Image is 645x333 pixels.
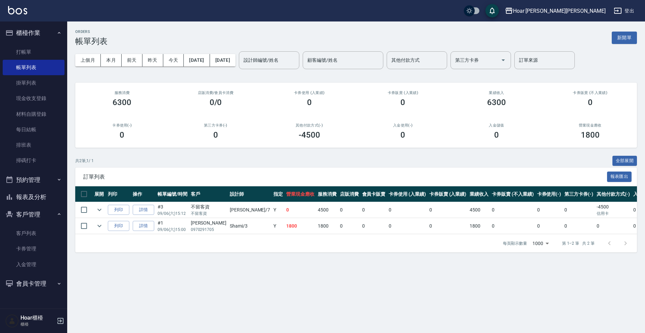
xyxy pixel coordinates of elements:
[3,257,64,272] a: 入金管理
[3,106,64,122] a: 材料自購登錄
[177,91,255,95] h2: 店販消費 /會員卡消費
[272,202,285,218] td: Y
[485,4,499,17] button: save
[285,186,316,202] th: 營業現金應收
[131,186,156,202] th: 操作
[285,202,316,218] td: 0
[3,153,64,168] a: 掃碼打卡
[158,227,187,233] p: 09/06 (六) 15:00
[156,186,189,202] th: 帳單編號/時間
[316,202,338,218] td: 4500
[428,218,468,234] td: 0
[428,202,468,218] td: 0
[607,172,632,182] button: 報表匯出
[163,54,184,66] button: 今天
[563,202,595,218] td: 0
[595,202,632,218] td: -4500
[307,98,312,107] h3: 0
[597,210,630,217] p: 信用卡
[191,227,226,233] p: 0970291705
[490,218,535,234] td: 0
[93,186,106,202] th: 展開
[158,210,187,217] p: 09/06 (六) 15:12
[189,186,228,202] th: 客戶
[270,91,348,95] h2: 卡券使用 (入業績)
[458,123,535,128] h2: 入金儲值
[612,156,637,166] button: 全部展開
[588,98,593,107] h3: 0
[133,221,154,231] a: 詳情
[20,315,55,321] h5: Hoar櫃檯
[20,321,55,327] p: 櫃檯
[3,206,64,223] button: 客戶管理
[228,186,272,202] th: 設計師
[530,234,551,252] div: 1000
[142,54,163,66] button: 昨天
[3,44,64,60] a: 打帳單
[75,37,107,46] h3: 帳單列表
[83,123,161,128] h2: 卡券使用(-)
[191,203,226,210] div: 不留客資
[270,123,348,128] h2: 其他付款方式(-)
[3,226,64,241] a: 客戶列表
[3,137,64,153] a: 排班表
[338,218,360,234] td: 0
[184,54,210,66] button: [DATE]
[3,75,64,91] a: 掛單列表
[94,221,104,231] button: expand row
[612,32,637,44] button: 新開單
[316,186,338,202] th: 服務消費
[133,205,154,215] a: 詳情
[177,123,255,128] h2: 第三方卡券(-)
[156,218,189,234] td: #1
[210,54,235,66] button: [DATE]
[108,221,129,231] button: 列印
[581,130,600,140] h3: 1800
[360,202,387,218] td: 0
[535,202,563,218] td: 0
[551,91,629,95] h2: 卡券販賣 (不入業績)
[3,122,64,137] a: 每日結帳
[3,171,64,189] button: 預約管理
[228,202,272,218] td: [PERSON_NAME] /7
[387,218,428,234] td: 0
[272,218,285,234] td: Y
[101,54,122,66] button: 本月
[3,275,64,292] button: 會員卡管理
[3,24,64,42] button: 櫃檯作業
[563,218,595,234] td: 0
[364,91,442,95] h2: 卡券販賣 (入業績)
[108,205,129,215] button: 列印
[468,186,490,202] th: 業績收入
[468,218,490,234] td: 1800
[607,173,632,180] a: 報表匯出
[535,218,563,234] td: 0
[3,188,64,206] button: 報表及分析
[75,30,107,34] h2: ORDERS
[360,186,387,202] th: 會員卡販賣
[612,34,637,41] a: 新開單
[595,218,632,234] td: 0
[428,186,468,202] th: 卡券販賣 (入業績)
[113,98,131,107] h3: 6300
[338,202,360,218] td: 0
[595,186,632,202] th: 其他付款方式(-)
[458,91,535,95] h2: 業績收入
[83,91,161,95] h3: 服務消費
[3,241,64,256] a: 卡券管理
[364,123,442,128] h2: 入金使用(-)
[210,98,222,107] h3: 0/0
[387,202,428,218] td: 0
[535,186,563,202] th: 卡券使用(-)
[338,186,360,202] th: 店販消費
[75,54,101,66] button: 上個月
[360,218,387,234] td: 0
[75,158,94,164] p: 共 2 筆, 1 / 1
[191,220,226,227] div: [PERSON_NAME]
[228,218,272,234] td: Shami /3
[611,5,637,17] button: 登出
[3,60,64,75] a: 帳單列表
[498,55,509,65] button: Open
[299,130,320,140] h3: -4500
[400,130,405,140] h3: 0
